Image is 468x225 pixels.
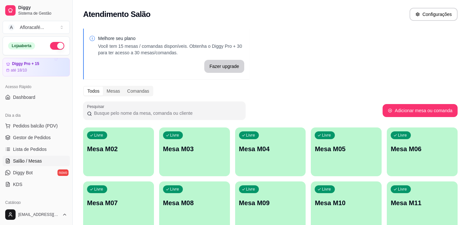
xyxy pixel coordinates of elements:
[235,127,306,176] button: LivreMesa M04
[98,43,244,56] p: Você tem 15 mesas / comandas disponíveis. Obtenha o Diggy Pro + 30 para ter acesso a 30 mesas/com...
[98,35,244,42] p: Melhore seu plano
[170,133,179,138] p: Livre
[20,24,44,31] div: Afloracafé ...
[204,60,244,73] button: Fazer upgrade
[246,187,255,192] p: Livre
[13,158,42,164] span: Salão / Mesas
[8,24,15,31] span: A
[3,21,70,34] button: Select a team
[18,5,67,11] span: Diggy
[383,104,458,117] button: Adicionar mesa ou comanda
[315,198,378,207] p: Mesa M10
[322,187,331,192] p: Livre
[13,134,51,141] span: Gestor de Pedidos
[410,8,458,21] button: Configurações
[13,181,22,188] span: KDS
[163,198,226,207] p: Mesa M08
[13,123,58,129] span: Pedidos balcão (PDV)
[11,68,27,73] article: até 18/10
[322,133,331,138] p: Livre
[391,198,454,207] p: Mesa M11
[3,207,70,222] button: [EMAIL_ADDRESS][DOMAIN_NAME]
[87,198,150,207] p: Mesa M07
[18,212,59,217] span: [EMAIL_ADDRESS][DOMAIN_NAME]
[246,133,255,138] p: Livre
[3,58,70,76] a: Diggy Pro + 15até 18/10
[13,94,35,100] span: Dashboard
[3,179,70,190] a: KDS
[391,144,454,153] p: Mesa M06
[3,197,70,208] div: Catálogo
[387,127,458,176] button: LivreMesa M06
[239,198,302,207] p: Mesa M09
[13,146,47,152] span: Lista de Pedidos
[3,121,70,131] button: Pedidos balcão (PDV)
[163,144,226,153] p: Mesa M03
[13,169,33,176] span: Diggy Bot
[159,127,230,176] button: LivreMesa M03
[3,144,70,154] a: Lista de Pedidos
[84,86,103,96] div: Todos
[3,82,70,92] div: Acesso Rápido
[94,187,103,192] p: Livre
[83,127,154,176] button: LivreMesa M02
[239,144,302,153] p: Mesa M04
[87,144,150,153] p: Mesa M02
[50,42,64,50] button: Alterar Status
[124,86,153,96] div: Comandas
[83,9,150,20] h2: Atendimento Salão
[3,92,70,102] a: Dashboard
[398,133,407,138] p: Livre
[311,127,382,176] button: LivreMesa M05
[103,86,123,96] div: Mesas
[3,110,70,121] div: Dia a dia
[92,110,242,116] input: Pesquisar
[170,187,179,192] p: Livre
[8,42,35,49] div: Loja aberta
[398,187,407,192] p: Livre
[3,132,70,143] a: Gestor de Pedidos
[315,144,378,153] p: Mesa M05
[87,104,107,109] label: Pesquisar
[3,156,70,166] a: Salão / Mesas
[3,3,70,18] a: DiggySistema de Gestão
[12,61,39,66] article: Diggy Pro + 15
[94,133,103,138] p: Livre
[3,167,70,178] a: Diggy Botnovo
[18,11,67,16] span: Sistema de Gestão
